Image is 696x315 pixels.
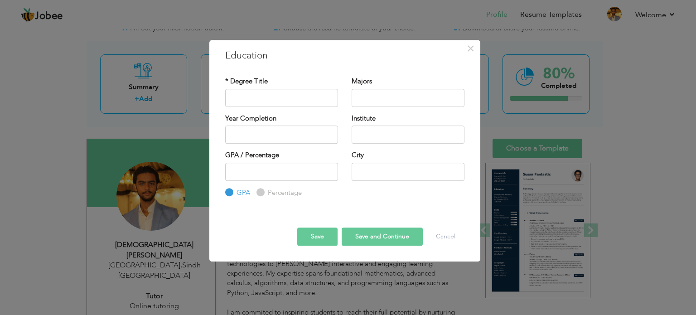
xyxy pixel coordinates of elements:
label: Institute [352,114,376,123]
label: GPA / Percentage [225,150,279,160]
button: Save [297,228,338,246]
button: Save and Continue [342,228,423,246]
span: × [467,40,474,57]
label: Year Completion [225,114,276,123]
label: * Degree Title [225,77,268,86]
label: Majors [352,77,372,86]
label: GPA [234,188,250,198]
button: Cancel [427,228,464,246]
label: Percentage [266,188,302,198]
label: City [352,150,364,160]
button: Close [464,41,478,56]
h3: Education [225,49,464,63]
